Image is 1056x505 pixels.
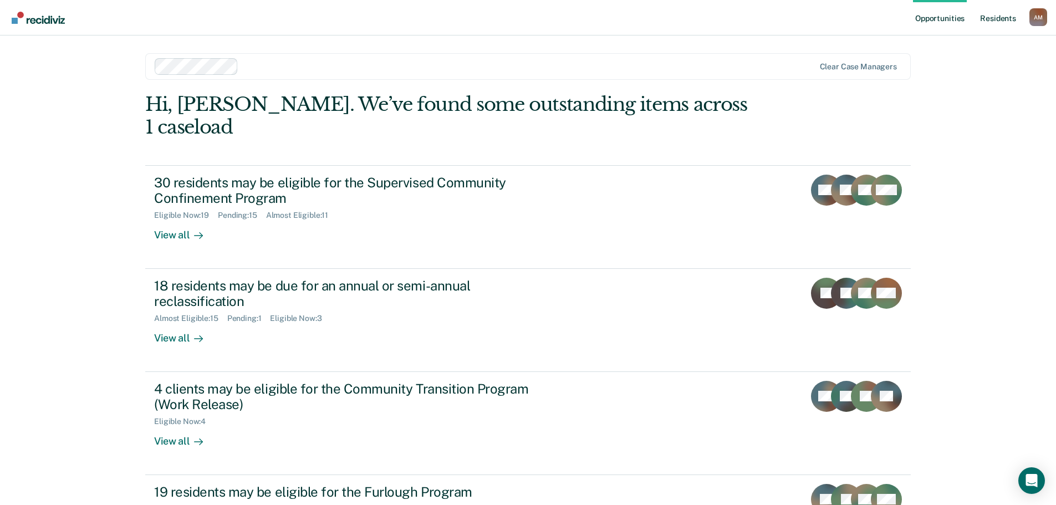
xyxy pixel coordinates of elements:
div: Clear case managers [820,62,897,72]
div: View all [154,323,216,345]
div: View all [154,426,216,448]
div: Almost Eligible : 15 [154,314,227,323]
a: 4 clients may be eligible for the Community Transition Program (Work Release)Eligible Now:4View all [145,372,911,475]
a: 30 residents may be eligible for the Supervised Community Confinement ProgramEligible Now:19Pendi... [145,165,911,269]
div: 18 residents may be due for an annual or semi-annual reclassification [154,278,543,310]
button: Profile dropdown button [1029,8,1047,26]
div: 30 residents may be eligible for the Supervised Community Confinement Program [154,175,543,207]
div: 4 clients may be eligible for the Community Transition Program (Work Release) [154,381,543,413]
div: Open Intercom Messenger [1018,467,1045,494]
div: A M [1029,8,1047,26]
a: 18 residents may be due for an annual or semi-annual reclassificationAlmost Eligible:15Pending:1E... [145,269,911,372]
div: Pending : 15 [218,211,266,220]
div: Eligible Now : 3 [270,314,330,323]
div: 19 residents may be eligible for the Furlough Program [154,484,543,500]
div: View all [154,220,216,242]
div: Eligible Now : 19 [154,211,218,220]
div: Hi, [PERSON_NAME]. We’ve found some outstanding items across 1 caseload [145,93,758,139]
div: Pending : 1 [227,314,271,323]
img: Recidiviz [12,12,65,24]
div: Eligible Now : 4 [154,417,215,426]
div: Almost Eligible : 11 [266,211,338,220]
